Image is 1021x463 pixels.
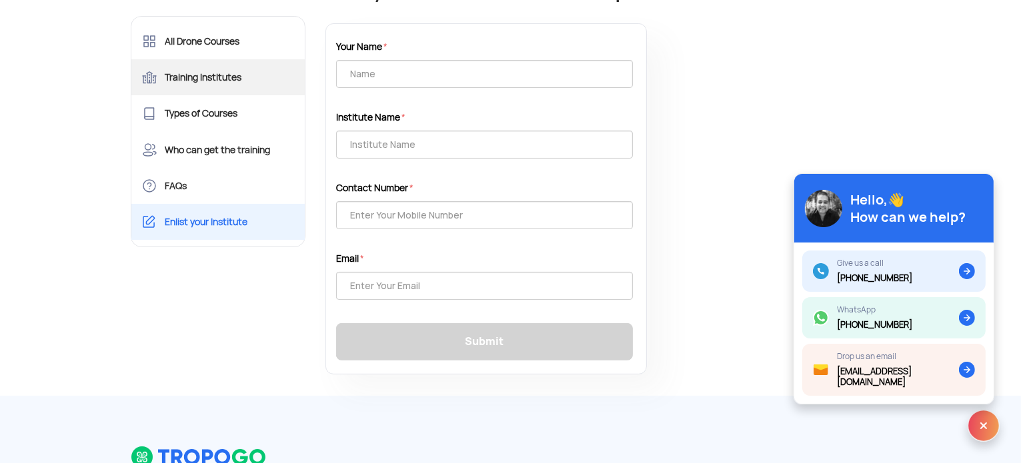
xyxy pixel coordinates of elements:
[837,352,959,361] div: Drop us an email
[837,273,912,284] div: [PHONE_NUMBER]
[131,132,305,168] a: Who can get the training
[131,95,305,131] a: Types of Courses
[131,204,305,240] a: Enlist your Institute
[336,201,633,229] input: Enter Your Mobile Number
[837,366,959,388] div: [EMAIL_ADDRESS][DOMAIN_NAME]
[813,310,829,326] img: ic_whatsapp.svg
[802,297,986,338] a: WhatsApp[PHONE_NUMBER]
[959,263,975,279] img: ic_arrow.svg
[336,252,633,265] p: Email
[131,168,305,204] a: FAQs
[837,305,912,314] div: WhatsApp
[131,23,305,59] a: All Drone Courses
[805,190,842,227] img: img_avatar@2x.png
[131,59,305,95] a: Training Institutes
[336,111,633,124] p: Institute Name
[336,60,633,88] input: Name
[336,182,633,195] p: Contact Number
[813,263,829,279] img: ic_call.svg
[968,410,1000,442] img: ic_x.svg
[802,250,986,292] a: Give us a call[PHONE_NUMBER]
[813,362,829,378] img: ic_mail.svg
[802,344,986,396] a: Drop us an email[EMAIL_ADDRESS][DOMAIN_NAME]
[850,191,966,226] div: Hello,👋 How can we help?
[336,41,633,53] p: Your Name
[336,131,633,159] input: Institute Name
[837,320,912,330] div: [PHONE_NUMBER]
[336,272,633,300] input: Enter Your Email
[959,362,975,378] img: ic_arrow.svg
[837,258,912,268] div: Give us a call
[959,310,975,326] img: ic_arrow.svg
